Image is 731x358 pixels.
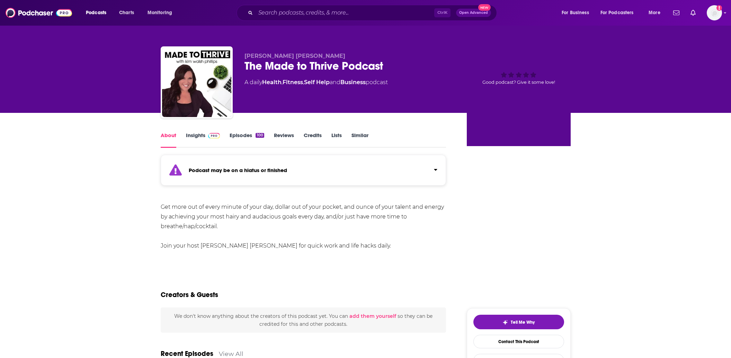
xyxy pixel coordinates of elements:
[161,132,176,148] a: About
[349,313,396,319] button: add them yourself
[467,53,571,96] div: Good podcast? Give it some love!
[186,132,220,148] a: InsightsPodchaser Pro
[174,313,433,327] span: We don't know anything about the creators of this podcast yet . You can so they can be credited f...
[330,79,340,86] span: and
[115,7,138,18] a: Charts
[304,79,330,86] a: Self Help
[208,133,220,138] img: Podchaser Pro
[243,5,503,21] div: Search podcasts, credits, & more...
[473,335,564,348] a: Contact This Podcast
[304,132,322,148] a: Credits
[256,7,434,18] input: Search podcasts, credits, & more...
[562,8,589,18] span: For Business
[331,132,342,148] a: Lists
[502,320,508,325] img: tell me why sparkle
[707,5,722,20] img: User Profile
[161,349,213,358] a: Recent Episodes
[434,8,451,17] span: Ctrl K
[189,167,287,173] strong: Podcast may be on a hiatus or finished
[473,315,564,329] button: tell me why sparkleTell Me Why
[707,5,722,20] button: Show profile menu
[456,9,491,17] button: Open AdvancedNew
[459,11,488,15] span: Open Advanced
[162,48,231,117] img: The Made to Thrive Podcast
[688,7,698,19] a: Show notifications dropdown
[161,202,446,251] div: Get more out of every minute of your day, dollar out of your pocket, and ounce of your talent and...
[596,7,644,18] button: open menu
[557,7,598,18] button: open menu
[644,7,669,18] button: open menu
[716,5,722,11] svg: Add a profile image
[478,4,491,11] span: New
[282,79,283,86] span: ,
[230,132,264,148] a: Episodes100
[274,132,294,148] a: Reviews
[143,7,181,18] button: open menu
[351,132,368,148] a: Similar
[119,8,134,18] span: Charts
[161,159,446,186] section: Click to expand status details
[262,79,282,86] a: Health
[482,80,555,85] span: Good podcast? Give it some love!
[219,350,243,357] a: View All
[148,8,172,18] span: Monitoring
[340,79,366,86] a: Business
[6,6,72,19] img: Podchaser - Follow, Share and Rate Podcasts
[283,79,303,86] a: Fitness
[256,133,264,138] div: 100
[670,7,682,19] a: Show notifications dropdown
[707,5,722,20] span: Logged in as Ashley_Beenen
[649,8,660,18] span: More
[81,7,115,18] button: open menu
[244,53,345,59] span: [PERSON_NAME] [PERSON_NAME]
[244,78,388,87] div: A daily podcast
[161,290,218,299] h2: Creators & Guests
[303,79,304,86] span: ,
[600,8,634,18] span: For Podcasters
[511,320,535,325] span: Tell Me Why
[86,8,106,18] span: Podcasts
